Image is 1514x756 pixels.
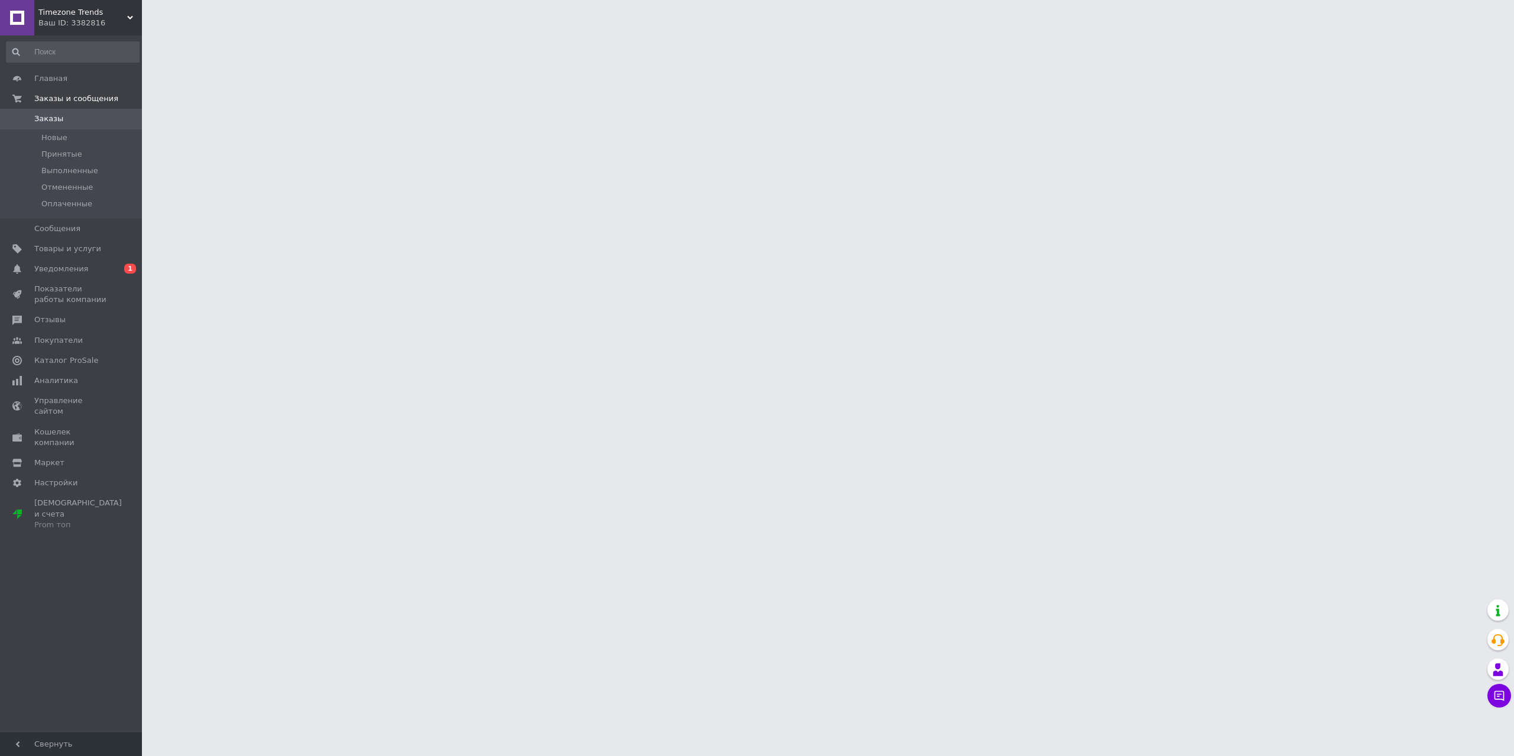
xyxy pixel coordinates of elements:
span: Выполненные [41,166,98,176]
span: Сообщения [34,223,80,234]
span: Отзывы [34,314,66,325]
input: Поиск [6,41,140,63]
span: Заказы и сообщения [34,93,118,104]
span: Настройки [34,478,77,488]
span: Оплаченные [41,199,92,209]
span: Кошелек компании [34,427,109,448]
span: Показатели работы компании [34,284,109,305]
span: Timezone Trends [38,7,127,18]
span: Каталог ProSale [34,355,98,366]
span: Аналитика [34,375,78,386]
span: Управление сайтом [34,395,109,417]
span: Главная [34,73,67,84]
span: [DEMOGRAPHIC_DATA] и счета [34,498,122,530]
span: Отмененные [41,182,93,193]
span: Товары и услуги [34,244,101,254]
button: Чат с покупателем [1487,684,1511,708]
div: Prom топ [34,520,122,530]
span: Новые [41,132,67,143]
span: Заказы [34,113,63,124]
span: Принятые [41,149,82,160]
span: Покупатели [34,335,83,346]
span: 1 [124,264,136,274]
span: Маркет [34,458,64,468]
div: Ваш ID: 3382816 [38,18,142,28]
span: Уведомления [34,264,88,274]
